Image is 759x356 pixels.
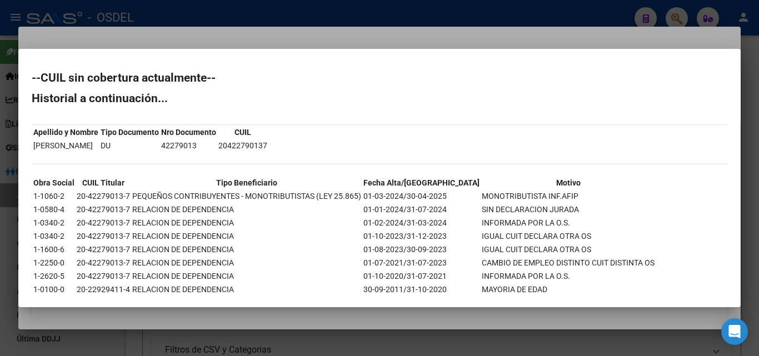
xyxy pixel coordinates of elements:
[76,190,131,202] td: 20-42279013-7
[76,230,131,242] td: 20-42279013-7
[76,283,131,295] td: 20-22929411-4
[33,257,75,269] td: 1-2250-0
[218,139,268,152] td: 20422790137
[33,283,75,295] td: 1-0100-0
[32,72,727,83] h2: --CUIL sin cobertura actualmente--
[76,270,131,282] td: 20-42279013-7
[132,177,362,189] th: Tipo Beneficiario
[132,217,362,229] td: RELACION DE DEPENDENCIA
[481,230,655,242] td: IGUAL CUIT DECLARA OTRA OS
[132,190,362,202] td: PEQUEÑOS CONTRIBUYENTES - MONOTRIBUTISTAS (LEY 25.865)
[363,177,480,189] th: Fecha Alta/[GEOGRAPHIC_DATA]
[161,139,217,152] td: 42279013
[32,93,727,104] h2: Historial a continuación...
[76,243,131,255] td: 20-42279013-7
[481,177,655,189] th: Motivo
[481,283,655,295] td: MAYORIA DE EDAD
[481,217,655,229] td: INFORMADA POR LA O.S.
[161,126,217,138] th: Nro Documento
[76,217,131,229] td: 20-42279013-7
[132,270,362,282] td: RELACION DE DEPENDENCIA
[363,243,480,255] td: 01-08-2023/30-09-2023
[481,270,655,282] td: INFORMADA POR LA O.S.
[363,203,480,215] td: 01-01-2024/31-07-2024
[132,257,362,269] td: RELACION DE DEPENDENCIA
[132,283,362,295] td: RELACION DE DEPENDENCIA
[481,257,655,269] td: CAMBIO DE EMPLEO DISTINTO CUIT DISTINTA OS
[363,283,480,295] td: 30-09-2011/31-10-2020
[33,190,75,202] td: 1-1060-2
[363,257,480,269] td: 01-07-2021/31-07-2023
[100,139,159,152] td: DU
[218,126,268,138] th: CUIL
[33,126,99,138] th: Apellido y Nombre
[33,230,75,242] td: 1-0340-2
[363,190,480,202] td: 01-03-2024/30-04-2025
[481,190,655,202] td: MONOTRIBUTISTA INF.AFIP
[481,203,655,215] td: SIN DECLARACION JURADA
[481,243,655,255] td: IGUAL CUIT DECLARA OTRA OS
[100,126,159,138] th: Tipo Documento
[76,257,131,269] td: 20-42279013-7
[363,270,480,282] td: 01-10-2020/31-07-2021
[33,139,99,152] td: [PERSON_NAME]
[132,230,362,242] td: RELACION DE DEPENDENCIA
[33,270,75,282] td: 1-2620-5
[132,243,362,255] td: RELACION DE DEPENDENCIA
[33,217,75,229] td: 1-0340-2
[132,203,362,215] td: RELACION DE DEPENDENCIA
[721,318,748,345] div: Open Intercom Messenger
[363,217,480,229] td: 01-02-2024/31-03-2024
[33,203,75,215] td: 1-0580-4
[76,203,131,215] td: 20-42279013-7
[363,230,480,242] td: 01-10-2023/31-12-2023
[76,177,131,189] th: CUIL Titular
[33,243,75,255] td: 1-1600-6
[33,177,75,189] th: Obra Social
